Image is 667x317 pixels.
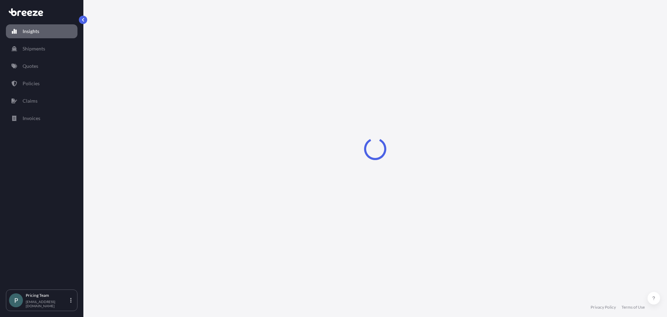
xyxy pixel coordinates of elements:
a: Insights [6,24,77,38]
a: Claims [6,94,77,108]
a: Invoices [6,111,77,125]
p: Quotes [23,63,38,70]
p: Invoices [23,115,40,122]
p: Shipments [23,45,45,52]
span: P [14,297,18,304]
a: Policies [6,77,77,90]
p: [EMAIL_ADDRESS][DOMAIN_NAME] [26,300,69,308]
p: Policies [23,80,40,87]
p: Insights [23,28,39,35]
a: Quotes [6,59,77,73]
p: Claims [23,97,38,104]
a: Shipments [6,42,77,56]
a: Terms of Use [621,304,645,310]
p: Pricing Team [26,293,69,298]
a: Privacy Policy [591,304,616,310]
